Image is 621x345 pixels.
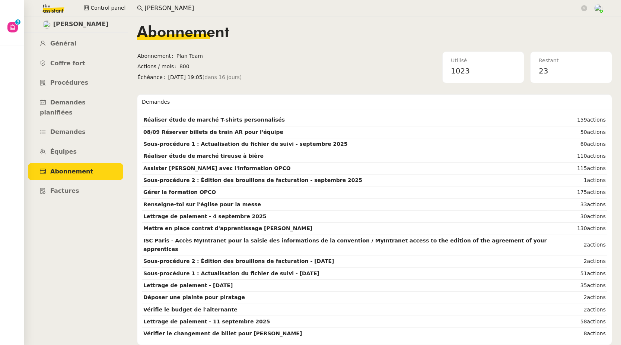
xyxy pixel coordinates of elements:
div: Restant [539,56,604,65]
td: 58 [576,316,607,328]
span: actions [587,213,606,219]
strong: Réaliser étude de marché T-shirts personnalisés [143,117,285,123]
td: 130 [576,223,607,235]
span: Actions / mois [137,62,179,71]
a: Abonnement [28,163,123,181]
div: Utilisé [451,56,516,65]
img: users%2F3XW7N0tEcIOoc8sxKxWqDcFn91D2%2Favatar%2F5653ca14-9fea-463f-a381-ec4f4d723a3b [43,21,51,29]
strong: Vérifie le budget de l'alternante [143,307,238,313]
strong: Renseigne-toi sur l'église pour la messe [143,201,261,207]
a: Coffre fort [28,55,123,72]
input: Rechercher [144,3,580,13]
span: Factures [50,187,79,194]
td: 2 [576,255,607,267]
span: actions [587,242,606,248]
strong: Lettrage de paiement - 4 septembre 2025 [143,213,267,219]
span: actions [587,270,606,276]
span: actions [587,129,606,135]
span: actions [587,258,606,264]
td: 2 [576,292,607,304]
span: 1023 [451,66,470,75]
span: actions [587,330,606,336]
span: actions [587,165,606,171]
strong: Sous-procédure 1 : Actualisation du fichier de suivi - [DATE] [143,270,319,276]
span: Abonnement [137,25,229,40]
span: Demandes [50,128,86,135]
a: Équipes [28,143,123,161]
span: Abonnement [50,168,93,175]
td: 50 [576,126,607,138]
span: actions [587,177,606,183]
span: [DATE] 19:05 [168,73,327,82]
span: actions [587,294,606,300]
span: Plan Team [176,52,327,60]
span: actions [587,282,606,288]
strong: ISC Paris - Accès MyIntranet pour la saisie des informations de la convention / MyIntranet access... [143,238,547,252]
td: 33 [576,199,607,211]
p: 3 [16,19,19,26]
td: 1 [576,175,607,186]
strong: Sous-procédure 2 : Édition des brouillons de facturation - septembre 2025 [143,177,362,183]
td: 2 [576,235,607,256]
span: Control panel [90,4,125,12]
strong: Vérifier le changement de billet pour [PERSON_NAME] [143,330,302,336]
img: users%2FNTfmycKsCFdqp6LX6USf2FmuPJo2%2Favatar%2Fprofile-pic%20(1).png [594,4,602,12]
span: Demandes planifiées [40,99,86,116]
td: 115 [576,163,607,175]
span: (dans 16 jours) [203,73,242,82]
a: Demandes planifiées [28,94,123,121]
td: 159 [576,114,607,126]
td: 175 [576,186,607,198]
strong: Sous-procédure 2 : Édition des brouillons de facturation - [DATE] [143,258,334,264]
td: 2 [576,304,607,316]
span: actions [587,117,606,123]
td: 30 [576,211,607,223]
span: actions [587,201,606,207]
span: 23 [539,66,548,75]
span: actions [587,319,606,324]
td: 51 [576,268,607,280]
a: Procédures [28,74,123,92]
span: actions [587,307,606,313]
strong: Lettrage de paiement - 11 septembre 2025 [143,319,270,324]
strong: Mettre en place contrat d'apprentissage [PERSON_NAME] [143,225,312,231]
span: Général [50,40,76,47]
nz-badge-sup: 3 [15,19,20,25]
span: actions [587,153,606,159]
span: actions [587,225,606,231]
a: Demandes [28,123,123,141]
a: Général [28,35,123,53]
td: 60 [576,138,607,150]
button: Control panel [79,3,130,13]
strong: Gérer la formation OPCO [143,189,216,195]
span: actions [587,189,606,195]
span: Coffre fort [50,60,85,67]
span: Échéance [137,73,168,82]
div: Demandes [142,95,607,110]
strong: 08/09 Réserver billets de train AR pour l'équipe [143,129,283,135]
span: Abonnement [137,52,176,60]
td: 35 [576,280,607,292]
strong: Lettrage de paiement - [DATE] [143,282,233,288]
span: Procédures [50,79,88,86]
span: [PERSON_NAME] [53,19,109,29]
span: actions [587,141,606,147]
strong: Réaliser étude de marché tireuse à bière [143,153,264,159]
span: Équipes [50,148,77,155]
strong: Sous-procédure 1 : Actualisation du fichier de suivi - septembre 2025 [143,141,348,147]
td: 8 [576,328,607,340]
td: 110 [576,150,607,162]
strong: Déposer une plainte pour piratage [143,294,245,300]
strong: Assister [PERSON_NAME] avec l'information OPCO [143,165,291,171]
span: 800 [179,62,327,71]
